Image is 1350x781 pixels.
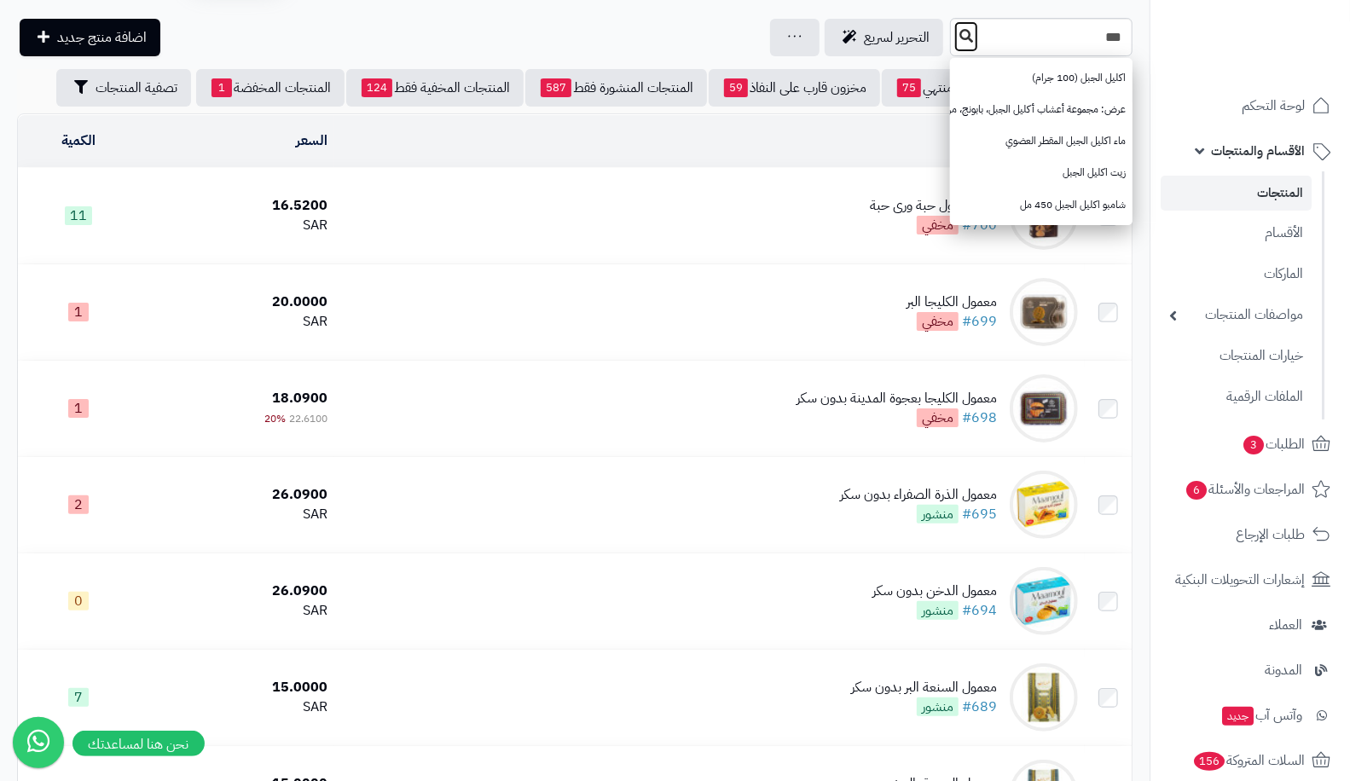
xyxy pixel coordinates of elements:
[950,125,1133,157] a: ماء اكليل الجبل المقطر العضوي
[950,62,1133,94] a: اكليل الجبل (100 جرام)
[296,130,327,151] a: السعر
[962,408,997,428] a: #698
[870,196,997,216] div: بيبي معمول حبة ورى حبة
[962,215,997,235] a: #700
[146,601,327,621] div: SAR
[272,388,327,408] span: 18.0900
[1010,567,1078,635] img: معمول الدخن بدون سكر
[346,69,524,107] a: المنتجات المخفية فقط124
[146,485,327,505] div: 26.0900
[1161,85,1340,126] a: لوحة التحكم
[1161,256,1312,292] a: الماركات
[1161,605,1340,645] a: العملاء
[1161,469,1340,510] a: المراجعات والأسئلة6
[1161,338,1312,374] a: خيارات المنتجات
[950,94,1133,125] a: عرض: مجموعة أعشاب أكليل الجبل، بابونج، مرامية وبردقوش
[950,189,1133,221] a: شامبو اكليل الجبل 450 مل
[1161,695,1340,736] a: وآتس آبجديد
[1161,740,1340,781] a: السلات المتروكة156
[1161,424,1340,465] a: الطلبات3
[917,601,959,620] span: منشور
[1220,703,1302,727] span: وآتس آب
[1010,663,1078,732] img: معمول السنعة البر بدون سكر
[907,292,997,312] div: معمول الكليجا البر
[950,157,1133,188] a: زيت اكليل الجبل
[864,27,930,48] span: التحرير لسريع
[1222,707,1254,726] span: جديد
[1175,568,1305,592] span: إشعارات التحويلات البنكية
[146,581,327,601] div: 26.0900
[962,600,997,621] a: #694
[1242,432,1305,456] span: الطلبات
[146,312,327,332] div: SAR
[146,697,327,717] div: SAR
[1236,523,1305,547] span: طلبات الإرجاع
[289,411,327,426] span: 22.6100
[146,216,327,235] div: SAR
[1211,139,1305,163] span: الأقسام والمنتجات
[68,399,89,418] span: 1
[1194,752,1225,771] span: 156
[917,216,959,234] span: مخفي
[146,292,327,312] div: 20.0000
[1010,278,1078,346] img: معمول الكليجا البر
[962,697,997,717] a: #689
[61,130,96,151] a: الكمية
[1242,94,1305,118] span: لوحة التحكم
[1186,481,1207,500] span: 6
[68,303,89,321] span: 1
[825,19,943,56] a: التحرير لسريع
[872,581,997,601] div: معمول الدخن بدون سكر
[1010,374,1078,443] img: معمول الكليجا بعجوة المدينة بدون سكر
[68,495,89,514] span: 2
[68,592,89,610] span: 0
[146,505,327,524] div: SAR
[1269,613,1302,637] span: العملاء
[20,19,160,56] a: اضافة منتج جديد
[1161,559,1340,600] a: إشعارات التحويلات البنكية
[1161,650,1340,691] a: المدونة
[146,678,327,697] div: 15.0000
[797,389,997,408] div: معمول الكليجا بعجوة المدينة بدون سكر
[724,78,748,97] span: 59
[65,206,92,225] span: 11
[196,69,345,107] a: المنتجات المخفضة1
[1185,477,1305,501] span: المراجعات والأسئلة
[525,69,707,107] a: المنتجات المنشورة فقط587
[1161,215,1312,252] a: الأقسام
[917,697,959,716] span: منشور
[709,69,880,107] a: مخزون قارب على النفاذ59
[146,196,327,216] div: 16.5200
[962,311,997,332] a: #699
[1161,514,1340,555] a: طلبات الإرجاع
[962,504,997,524] a: #695
[840,485,997,505] div: معمول الذرة الصفراء بدون سكر
[1161,379,1312,415] a: الملفات الرقمية
[211,78,232,97] span: 1
[897,78,921,97] span: 75
[68,688,89,707] span: 7
[96,78,177,98] span: تصفية المنتجات
[1161,176,1312,211] a: المنتجات
[917,312,959,331] span: مخفي
[1243,436,1264,454] span: 3
[882,69,1006,107] a: مخزون منتهي75
[917,408,959,427] span: مخفي
[362,78,392,97] span: 124
[1265,658,1302,682] span: المدونة
[1192,749,1305,772] span: السلات المتروكة
[541,78,571,97] span: 587
[57,27,147,48] span: اضافة منتج جديد
[56,69,191,107] button: تصفية المنتجات
[264,411,286,426] span: 20%
[1010,471,1078,539] img: معمول الذرة الصفراء بدون سكر
[1161,297,1312,333] a: مواصفات المنتجات
[917,505,959,524] span: منشور
[851,678,997,697] div: معمول السنعة البر بدون سكر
